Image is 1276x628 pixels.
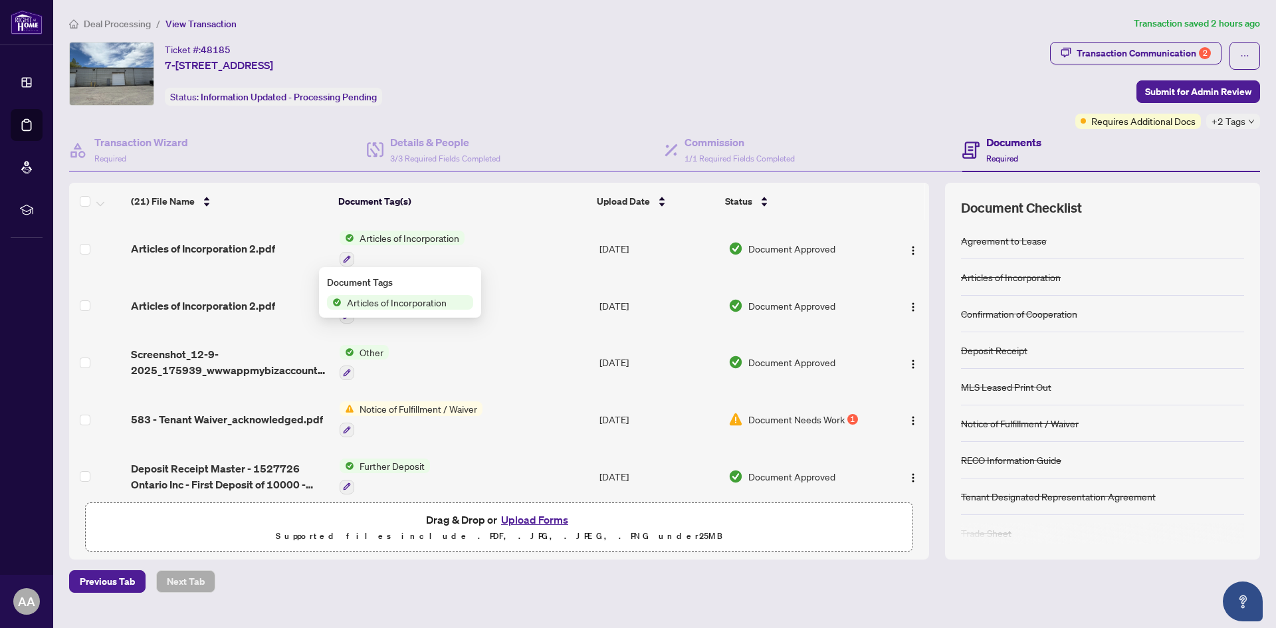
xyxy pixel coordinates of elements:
span: Screenshot_12-9-2025_175939_wwwappmybizaccountgovonca.jpeg [131,346,328,378]
button: Logo [903,295,924,316]
span: 7-[STREET_ADDRESS] [165,57,273,73]
button: Status IconNotice of Fulfillment / Waiver [340,401,482,437]
h4: Commission [685,134,795,150]
p: Supported files include .PDF, .JPG, .JPEG, .PNG under 25 MB [94,528,904,544]
img: Logo [908,245,918,256]
span: 3/3 Required Fields Completed [390,154,500,163]
span: Articles of Incorporation [342,295,452,310]
button: Status IconFurther Deposit [340,459,430,494]
img: Status Icon [340,231,354,245]
span: Status [725,194,752,209]
button: Logo [903,409,924,430]
span: Deal Processing [84,18,151,30]
span: Deposit Receipt Master - 1527726 Ontario Inc - First Deposit of 10000 - Sent on [DATE].pdf [131,461,328,492]
div: Deposit Receipt [961,343,1027,358]
button: Status IconArticles of Incorporation [340,231,465,266]
button: Submit for Admin Review [1136,80,1260,103]
button: Logo [903,352,924,373]
div: RECO Information Guide [961,453,1061,467]
span: Document Approved [748,241,835,256]
li: / [156,16,160,31]
button: Status IconOther [340,345,389,381]
img: Logo [908,415,918,426]
span: Information Updated - Processing Pending [201,91,377,103]
img: Document Status [728,241,743,256]
img: Status Icon [340,401,354,416]
button: Logo [903,238,924,259]
div: Confirmation of Cooperation [961,306,1077,321]
th: Upload Date [591,183,720,220]
img: Status Icon [340,459,354,473]
button: Next Tab [156,570,215,593]
span: 583 - Tenant Waiver_acknowledged.pdf [131,411,323,427]
span: home [69,19,78,29]
img: IMG-N12175639_1.jpg [70,43,154,105]
img: Logo [908,359,918,369]
img: Logo [908,472,918,483]
div: Status: [165,88,382,106]
span: Document Approved [748,355,835,369]
div: MLS Leased Print Out [961,379,1051,394]
div: Notice of Fulfillment / Waiver [961,416,1079,431]
span: Requires Additional Docs [1091,114,1196,128]
span: Required [94,154,126,163]
img: Logo [908,302,918,312]
span: Document Approved [748,298,835,313]
img: Document Status [728,412,743,427]
img: logo [11,10,43,35]
img: Document Status [728,469,743,484]
button: Transaction Communication2 [1050,42,1222,64]
span: 1/1 Required Fields Completed [685,154,795,163]
span: (21) File Name [131,194,195,209]
div: Transaction Communication [1077,43,1211,64]
span: Drag & Drop or [426,511,572,528]
span: Previous Tab [80,571,135,592]
h4: Transaction Wizard [94,134,188,150]
span: down [1248,118,1255,125]
h4: Details & People [390,134,500,150]
img: Status Icon [327,295,342,310]
span: Further Deposit [354,459,430,473]
button: Upload Forms [497,511,572,528]
td: [DATE] [594,391,723,448]
td: [DATE] [594,448,723,505]
span: Articles of Incorporation 2.pdf [131,241,275,257]
span: Drag & Drop orUpload FormsSupported files include .PDF, .JPG, .JPEG, .PNG under25MB [86,503,912,552]
article: Transaction saved 2 hours ago [1134,16,1260,31]
img: Document Status [728,355,743,369]
span: Document Approved [748,469,835,484]
span: +2 Tags [1212,114,1245,129]
span: Submit for Admin Review [1145,81,1251,102]
span: Articles of Incorporation 2.pdf [131,298,275,314]
span: Other [354,345,389,360]
span: Notice of Fulfillment / Waiver [354,401,482,416]
img: Document Status [728,298,743,313]
span: Articles of Incorporation [354,231,465,245]
span: 48185 [201,44,231,56]
div: 1 [847,414,858,425]
button: Open asap [1223,581,1263,621]
div: Document Tags [327,275,473,290]
div: Tenant Designated Representation Agreement [961,489,1156,504]
span: View Transaction [165,18,237,30]
td: [DATE] [594,277,723,334]
button: Previous Tab [69,570,146,593]
th: Document Tag(s) [333,183,592,220]
div: 2 [1199,47,1211,59]
span: Upload Date [597,194,650,209]
div: Agreement to Lease [961,233,1047,248]
td: [DATE] [594,334,723,391]
span: Required [986,154,1018,163]
td: [DATE] [594,220,723,277]
span: Document Needs Work [748,412,845,427]
h4: Documents [986,134,1041,150]
th: Status [720,183,880,220]
span: Document Checklist [961,199,1082,217]
div: Articles of Incorporation [961,270,1061,284]
button: Logo [903,466,924,487]
span: ellipsis [1240,51,1249,60]
span: AA [18,592,35,611]
img: Status Icon [340,345,354,360]
th: (21) File Name [126,183,333,220]
div: Ticket #: [165,42,231,57]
